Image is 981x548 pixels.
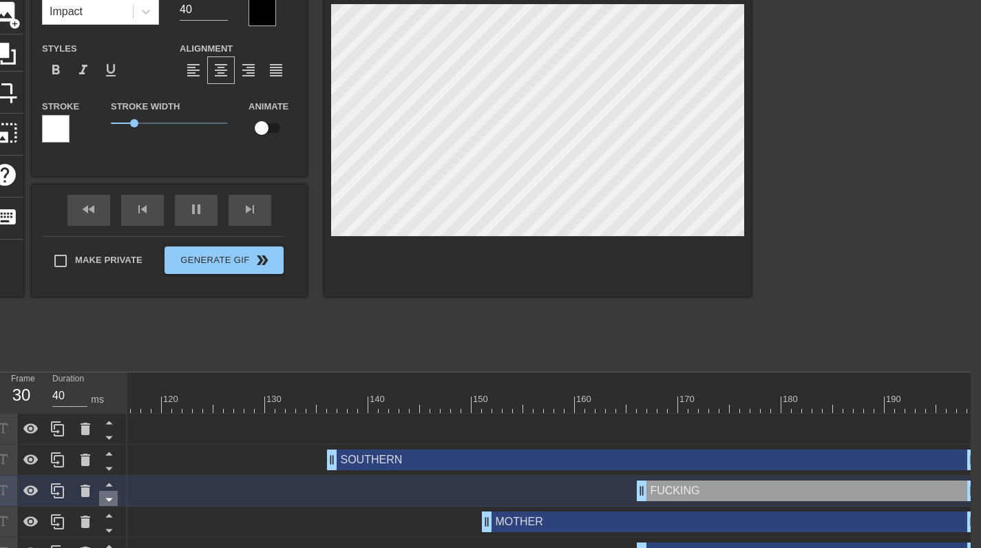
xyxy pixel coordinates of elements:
span: drag_handle [325,453,339,467]
span: format_align_left [185,62,202,78]
span: drag_handle [965,484,979,498]
span: format_align_right [240,62,257,78]
label: Stroke [42,100,79,114]
span: drag_handle [965,515,979,529]
div: 190 [886,392,903,406]
div: 170 [679,392,697,406]
label: Duration [52,375,84,383]
div: 160 [576,392,593,406]
span: fast_rewind [81,201,97,218]
div: ms [91,392,104,407]
label: Alignment [180,42,233,56]
span: format_bold [48,62,64,78]
span: format_align_center [213,62,229,78]
span: Generate Gif [170,252,278,268]
span: format_italic [75,62,92,78]
label: Stroke Width [111,100,180,114]
span: skip_next [242,201,258,218]
div: Frame [1,372,42,412]
div: 30 [11,383,32,408]
div: 120 [163,392,180,406]
div: Impact [50,3,83,20]
span: add_circle [9,18,21,30]
span: drag_handle [965,453,979,467]
button: Generate Gif [165,246,284,274]
div: 180 [783,392,800,406]
span: drag_handle [480,515,494,529]
span: pause [188,201,204,218]
span: format_align_justify [268,62,284,78]
span: double_arrow [254,252,271,268]
div: 140 [370,392,387,406]
span: format_underline [103,62,119,78]
div: 130 [266,392,284,406]
span: Make Private [75,253,143,267]
div: 150 [473,392,490,406]
label: Styles [42,42,77,56]
label: Animate [249,100,288,114]
span: skip_previous [134,201,151,218]
span: drag_handle [635,484,648,498]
